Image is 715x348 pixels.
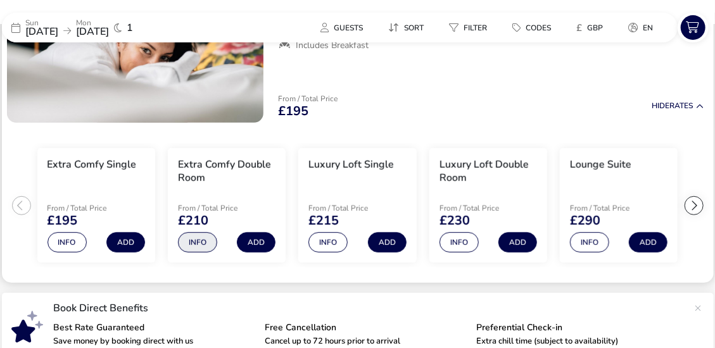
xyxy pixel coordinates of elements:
p: Free Cancellation [265,323,467,332]
span: Hide [652,101,670,111]
span: [DATE] [77,25,110,39]
h3: Luxury Loft Single [308,158,394,171]
button: Add [498,232,537,252]
button: Add [629,232,668,252]
naf-pibe-menu-bar-item: Codes [503,18,567,37]
p: From / Total Price [279,95,338,103]
p: Mon [77,19,110,27]
p: From / Total Price [178,204,268,212]
button: Guests [311,18,374,37]
p: From / Total Price [47,204,137,212]
button: Info [178,232,217,252]
p: From / Total Price [308,204,398,212]
swiper-slide: 1 / 6 [31,143,161,268]
swiper-slide: 4 / 6 [423,143,554,268]
button: Add [368,232,407,252]
span: £210 [178,214,208,227]
naf-pibe-menu-bar-item: Guests [311,18,379,37]
p: Save money by booking direct with us [54,337,255,345]
p: Best Rate Guaranteed [54,323,255,332]
naf-pibe-menu-bar-item: Sort [379,18,440,37]
span: GBP [588,23,604,33]
button: £GBP [567,18,614,37]
naf-pibe-menu-bar-item: en [619,18,669,37]
button: Add [237,232,275,252]
p: Cancel up to 72 hours prior to arrival [265,337,467,345]
span: £195 [47,214,78,227]
span: Sort [405,23,424,33]
naf-pibe-menu-bar-item: £GBP [567,18,619,37]
div: Sun[DATE]Mon[DATE]1 [2,13,192,42]
button: Info [47,232,87,252]
span: 1 [127,23,134,33]
swiper-slide: 5 / 6 [554,143,684,268]
span: Includes Breakfast [296,40,369,51]
span: £290 [570,214,600,227]
swiper-slide: 2 / 6 [161,143,292,268]
p: Preferential Check-in [477,323,678,332]
h3: Luxury Loft Double Room [440,158,537,185]
button: en [619,18,664,37]
h3: Lounge Suite [570,158,631,171]
h3: Extra Comfy Single [47,158,137,171]
p: Book Direct Benefits [54,303,688,313]
button: Sort [379,18,434,37]
p: Extra chill time (subject to availability) [477,337,678,345]
button: Info [308,232,348,252]
span: £195 [279,105,309,118]
span: Filter [464,23,488,33]
p: From / Total Price [440,204,529,212]
button: HideRates [652,102,704,110]
span: £215 [308,214,339,227]
p: From / Total Price [570,204,660,212]
button: Info [440,232,479,252]
button: Add [106,232,145,252]
span: £230 [440,214,470,227]
naf-pibe-menu-bar-item: Filter [440,18,503,37]
p: Sun [26,19,59,27]
h3: Extra Comfy Double Room [178,158,275,185]
span: en [643,23,654,33]
button: Codes [503,18,562,37]
span: [DATE] [26,25,59,39]
button: Info [570,232,609,252]
span: Codes [526,23,552,33]
span: Guests [334,23,364,33]
button: Filter [440,18,498,37]
swiper-slide: 3 / 6 [292,143,422,268]
i: £ [577,22,583,34]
